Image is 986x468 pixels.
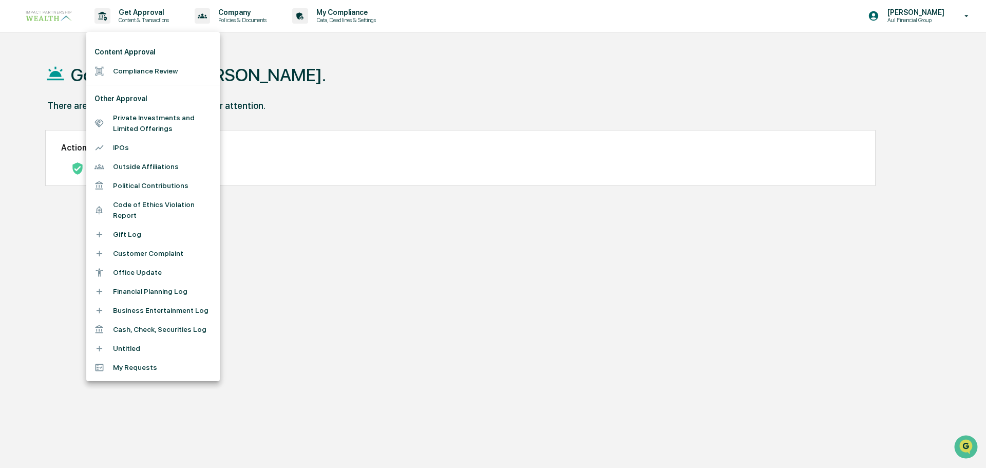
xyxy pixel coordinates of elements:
a: 🖐️Preclearance [6,125,70,144]
div: 🗄️ [74,130,83,139]
li: Political Contributions [86,176,220,195]
li: Customer Complaint [86,244,220,263]
button: Start new chat [175,82,187,94]
li: Other Approval [86,89,220,108]
img: 1746055101610-c473b297-6a78-478c-a979-82029cc54cd1 [10,79,29,97]
li: Private Investments and Limited Offerings [86,108,220,138]
div: Start new chat [35,79,168,89]
li: Content Approval [86,43,220,62]
li: Outside Affiliations [86,157,220,176]
span: Preclearance [21,129,66,140]
li: IPOs [86,138,220,157]
a: 🔎Data Lookup [6,145,69,163]
li: Gift Log [86,225,220,244]
li: Cash, Check, Securities Log [86,320,220,339]
div: 🖐️ [10,130,18,139]
input: Clear [27,47,169,58]
li: Compliance Review [86,62,220,81]
span: Attestations [85,129,127,140]
li: Business Entertainment Log [86,301,220,320]
li: My Requests [86,358,220,377]
p: How can we help? [10,22,187,38]
iframe: Open customer support [953,434,981,462]
a: 🗄️Attestations [70,125,131,144]
span: Data Lookup [21,149,65,159]
a: Powered byPylon [72,174,124,182]
li: Untitled [86,339,220,358]
li: Code of Ethics Violation Report [86,195,220,225]
div: 🔎 [10,150,18,158]
li: Financial Planning Log [86,282,220,301]
span: Pylon [102,174,124,182]
div: We're available if you need us! [35,89,130,97]
li: Office Update [86,263,220,282]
